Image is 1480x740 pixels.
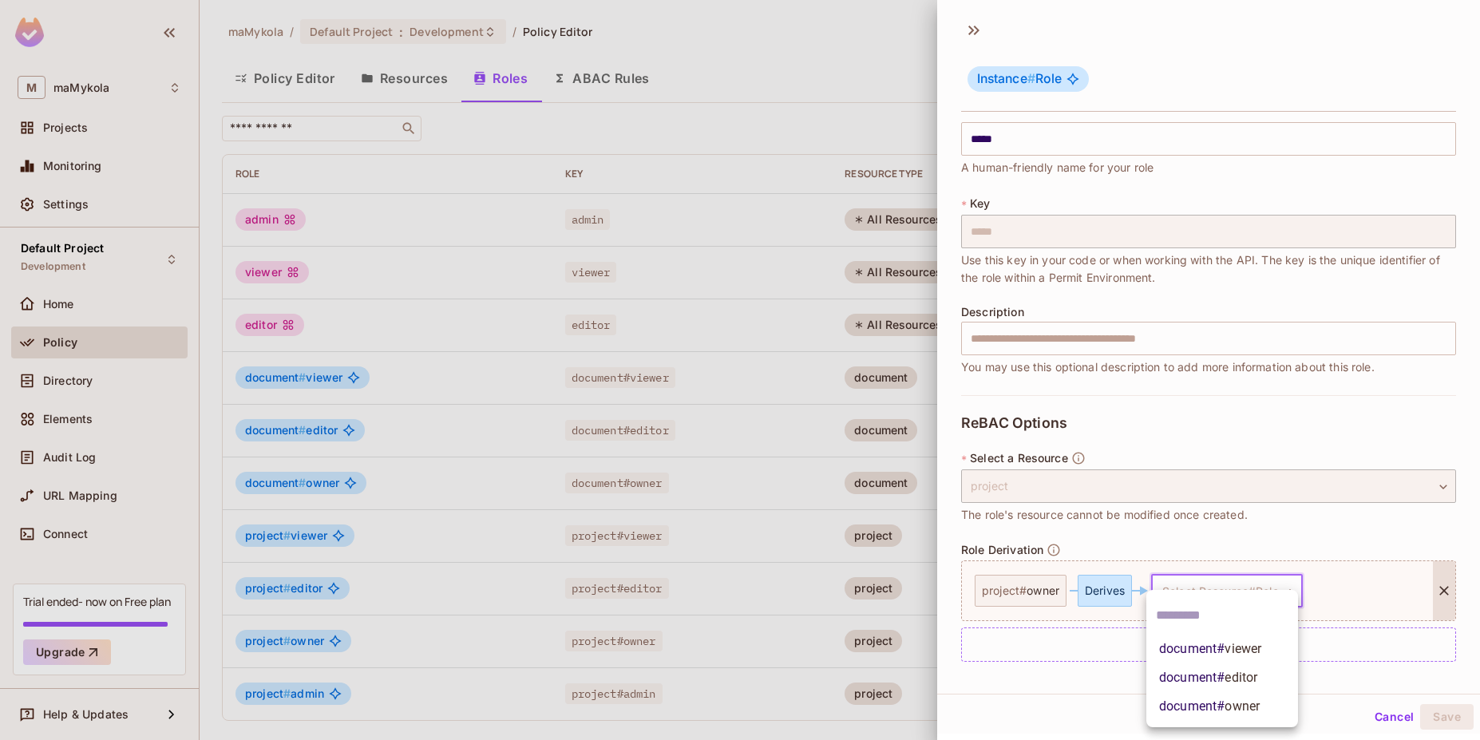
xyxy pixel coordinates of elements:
span: document # [1159,668,1257,687]
span: document # [1159,697,1260,716]
span: document # [1159,639,1261,659]
span: owner [1225,698,1260,714]
span: viewer [1225,641,1261,656]
span: editor [1225,670,1257,685]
